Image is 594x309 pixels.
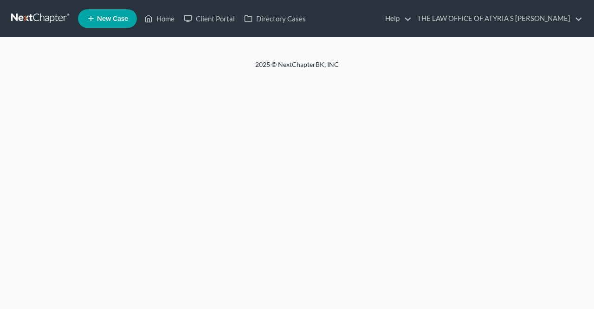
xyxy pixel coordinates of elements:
[239,10,310,27] a: Directory Cases
[381,10,412,27] a: Help
[140,10,179,27] a: Home
[179,10,239,27] a: Client Portal
[32,60,562,77] div: 2025 © NextChapterBK, INC
[413,10,582,27] a: THE LAW OFFICE OF ATYRIA S [PERSON_NAME]
[78,9,137,28] new-legal-case-button: New Case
